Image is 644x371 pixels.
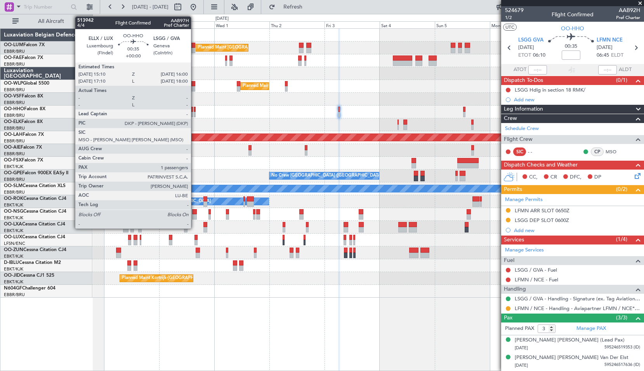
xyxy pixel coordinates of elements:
span: OO-FAE [4,55,22,60]
input: --:-- [528,65,547,75]
span: Crew [504,114,517,123]
a: LSGG / GVA - Handling - Signature (ex. Tag Aviation) LSGG / GVA [515,295,640,302]
div: Tue 30 [159,21,214,28]
div: Fri 3 [325,21,380,28]
a: EBBR/BRU [4,87,25,93]
a: EBBR/BRU [4,177,25,182]
a: EBBR/BRU [4,138,25,144]
div: Add new [514,96,640,103]
button: Refresh [265,1,312,13]
div: No Crew [GEOGRAPHIC_DATA] ([GEOGRAPHIC_DATA] National) [271,170,401,182]
span: OO-JID [4,273,20,278]
span: Dispatch To-Dos [504,76,543,85]
a: EBKT/KJK [4,215,23,221]
div: LSGG Hdlg in section 18 RMK/ [515,87,585,93]
span: Fuel [504,256,514,265]
a: OO-ROKCessna Citation CJ4 [4,196,66,201]
span: (0/2) [616,185,627,193]
a: OO-SLMCessna Citation XLS [4,184,66,188]
span: ALDT [619,66,632,74]
span: OO-AIE [4,145,21,150]
span: OO-ROK [4,196,23,201]
span: OO-HHO [4,107,24,111]
span: ELDT [611,52,623,59]
span: Refresh [277,4,309,10]
span: [DATE] [597,44,613,52]
span: OO-ZUN [4,248,23,252]
span: Flight Crew [504,135,533,144]
a: LSGG / GVA - Fuel [515,267,557,273]
span: OO-FSX [4,158,22,163]
span: Permits [504,185,522,194]
a: Manage Permits [505,196,543,204]
a: EBKT/KJK [4,228,23,234]
span: LFMN NCE [597,36,623,44]
span: Services [504,236,524,244]
a: OO-VSFFalcon 8X [4,94,43,99]
a: LFMN / NCE - Fuel [515,276,558,283]
a: EBBR/BRU [4,125,25,131]
div: Mon 6 [490,21,545,28]
span: OO-WLP [4,81,23,86]
button: All Aircraft [9,15,84,28]
span: D-IBLU [4,260,19,265]
span: CR [550,173,557,181]
span: OO-VSF [4,94,22,99]
span: OO-ELK [4,120,21,124]
span: Pax [504,314,512,322]
div: [PERSON_NAME] [PERSON_NAME] (Lead Pax) [515,336,625,344]
div: Wed 1 [214,21,269,28]
span: CC, [529,173,538,181]
a: D-IBLUCessna Citation M2 [4,260,61,265]
span: 524679 [505,6,524,14]
span: (0/1) [616,76,627,84]
a: OO-AIEFalcon 7X [4,145,42,150]
span: OO-NSG [4,209,23,214]
span: DP [594,173,601,181]
button: UTC [503,24,517,31]
a: OO-FSXFalcon 7X [4,158,43,163]
input: Trip Number [24,1,68,13]
span: OO-LUX [4,235,22,239]
div: Owner [GEOGRAPHIC_DATA]-[GEOGRAPHIC_DATA] [106,196,211,207]
a: OO-LAHFalcon 7X [4,132,44,137]
span: OO-LXA [4,222,22,227]
span: 06:45 [597,52,609,59]
div: Owner Melsbroek Air Base [115,55,168,66]
div: SIC [513,147,526,156]
a: OO-LUXCessna Citation CJ4 [4,235,65,239]
a: OO-WLPGlobal 5500 [4,81,49,86]
div: Sun 5 [435,21,490,28]
div: [DATE] [94,16,107,22]
div: Mon 29 [104,21,159,28]
a: Manage PAX [576,325,606,333]
span: Dispatch Checks and Weather [504,161,578,170]
a: OO-HHOFalcon 8X [4,107,45,111]
div: Flight Confirmed [552,10,594,19]
span: [DATE] [518,44,534,52]
a: Schedule Crew [505,125,539,133]
div: Planned Maint Kortrijk-[GEOGRAPHIC_DATA] [122,272,212,284]
div: Planned Maint [GEOGRAPHIC_DATA] ([GEOGRAPHIC_DATA] National) [198,42,338,54]
a: OO-GPEFalcon 900EX EASy II [4,171,68,175]
a: OO-ZUNCessna Citation CJ4 [4,248,66,252]
div: LFMN ARR SLOT 0650Z [515,207,569,214]
a: LFSN/ENC [4,241,25,246]
a: EBKT/KJK [4,279,23,285]
a: OO-FAEFalcon 7X [4,55,43,60]
div: LSGG DEP SLOT 0600Z [515,217,569,224]
div: Sat 4 [380,21,435,28]
a: N604GFChallenger 604 [4,286,56,291]
div: Thu 2 [269,21,325,28]
a: OO-LUMFalcon 7X [4,43,45,47]
span: ATOT [514,66,526,74]
span: 595246519353 (ID) [604,344,640,351]
div: Owner Melsbroek Air Base [115,42,168,54]
div: Planned Maint Milan (Linate) [243,80,299,92]
span: Pref Charter [616,14,640,21]
span: Leg Information [504,105,543,114]
a: EBBR/BRU [4,189,25,195]
a: Manage Services [505,246,544,254]
a: EBKT/KJK [4,253,23,259]
span: LSGG GVA [518,36,543,44]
